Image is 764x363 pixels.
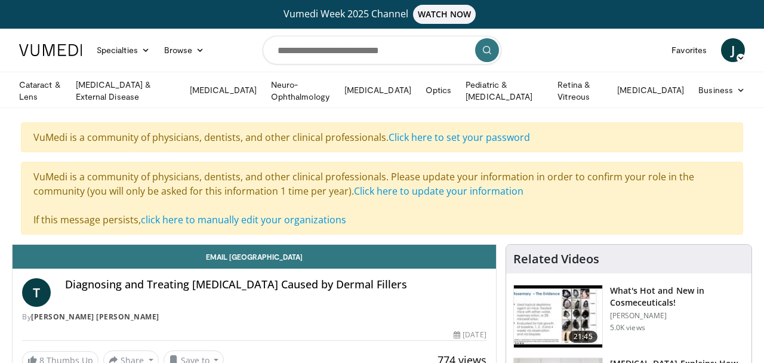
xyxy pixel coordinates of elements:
a: Specialties [90,38,157,62]
a: Click here to set your password [389,131,530,144]
a: Retina & Vitreous [550,79,610,103]
a: J [721,38,745,62]
a: [MEDICAL_DATA] & External Disease [69,79,183,103]
span: 21:45 [569,331,597,343]
a: Click here to update your information [354,184,523,198]
a: T [22,278,51,307]
img: b93c3ef3-c54b-4232-8c58-9d16a88381b6.150x105_q85_crop-smart_upscale.jpg [514,285,602,347]
a: [PERSON_NAME] [PERSON_NAME] [31,312,159,322]
a: Cataract & Lens [12,79,69,103]
a: Pediatric & [MEDICAL_DATA] [458,79,550,103]
div: By [22,312,486,322]
span: WATCH NOW [413,5,476,24]
h4: Related Videos [513,252,599,266]
p: 5.0K views [610,323,645,333]
a: Business [691,78,752,102]
a: click here to manually edit your organizations [141,213,346,226]
div: [DATE] [454,330,486,340]
a: Email [GEOGRAPHIC_DATA] [13,245,496,269]
a: [MEDICAL_DATA] [183,78,264,102]
a: 21:45 What's Hot and New in Cosmeceuticals! [PERSON_NAME] 5.0K views [513,285,744,348]
input: Search topics, interventions [263,36,501,64]
h3: What's Hot and New in Cosmeceuticals! [610,285,744,309]
a: Browse [157,38,212,62]
div: VuMedi is a community of physicians, dentists, and other clinical professionals. [21,122,743,152]
div: VuMedi is a community of physicians, dentists, and other clinical professionals. Please update yo... [21,162,743,235]
p: [PERSON_NAME] [610,311,744,321]
a: [MEDICAL_DATA] [337,78,418,102]
img: VuMedi Logo [19,44,82,56]
a: Vumedi Week 2025 ChannelWATCH NOW [21,5,743,24]
h4: Diagnosing and Treating [MEDICAL_DATA] Caused by Dermal Fillers [65,278,486,291]
a: [MEDICAL_DATA] [610,78,691,102]
a: Optics [418,78,458,102]
a: Favorites [664,38,714,62]
a: Neuro-Ophthalmology [264,79,337,103]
